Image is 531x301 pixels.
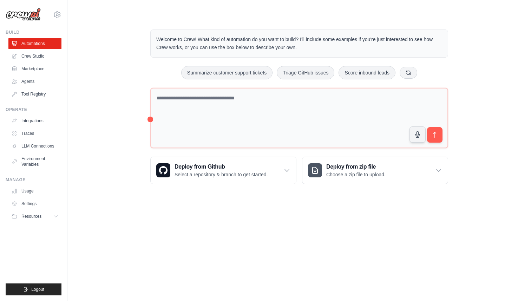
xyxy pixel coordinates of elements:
[181,66,273,79] button: Summarize customer support tickets
[6,107,61,112] div: Operate
[6,283,61,295] button: Logout
[175,163,268,171] h3: Deploy from Github
[326,163,386,171] h3: Deploy from zip file
[21,214,41,219] span: Resources
[339,66,395,79] button: Score inbound leads
[6,8,41,21] img: Logo
[8,198,61,209] a: Settings
[8,153,61,170] a: Environment Variables
[6,30,61,35] div: Build
[8,51,61,62] a: Crew Studio
[31,287,44,292] span: Logout
[8,38,61,49] a: Automations
[8,63,61,74] a: Marketplace
[175,171,268,178] p: Select a repository & branch to get started.
[8,211,61,222] button: Resources
[6,177,61,183] div: Manage
[8,128,61,139] a: Traces
[156,35,442,52] p: Welcome to Crew! What kind of automation do you want to build? I'll include some examples if you'...
[8,115,61,126] a: Integrations
[277,66,334,79] button: Triage GitHub issues
[326,171,386,178] p: Choose a zip file to upload.
[8,185,61,197] a: Usage
[8,140,61,152] a: LLM Connections
[8,89,61,100] a: Tool Registry
[8,76,61,87] a: Agents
